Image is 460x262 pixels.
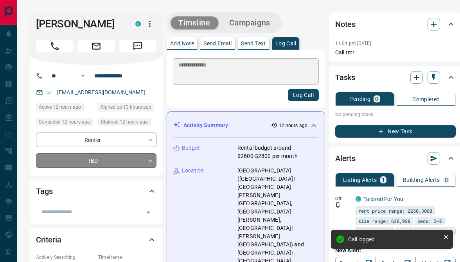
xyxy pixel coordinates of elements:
[36,182,156,201] div: Tags
[203,41,232,46] p: Send Email
[335,152,356,165] h2: Alerts
[135,21,141,27] div: condos.ca
[98,254,156,261] p: Timeframe:
[57,89,146,95] a: [EMAIL_ADDRESS][DOMAIN_NAME]
[98,103,156,114] div: Mon Oct 13 2025
[36,18,124,30] h1: [PERSON_NAME]
[412,97,440,102] p: Completed
[348,236,440,242] div: Call logged
[182,167,204,175] p: Location
[171,16,218,29] button: Timeline
[143,207,154,218] button: Open
[36,133,156,147] div: Renter
[183,121,228,129] p: Activity Summary
[335,18,356,31] h2: Notes
[445,177,448,183] p: 0
[36,230,156,249] div: Criteria
[403,177,440,183] p: Building Alerts
[173,118,318,133] div: Activity Summary12 hours ago
[335,68,456,87] div: Tasks
[36,118,94,129] div: Mon Oct 13 2025
[221,16,278,29] button: Campaigns
[46,90,52,95] svg: Email Verified
[275,41,296,46] p: Log Call
[36,254,94,261] p: Actively Searching:
[77,40,115,52] span: Email
[182,144,200,152] p: Budget
[36,103,94,114] div: Mon Oct 13 2025
[335,195,351,202] p: Off
[398,227,453,235] span: parking spots min: 1
[356,196,361,202] div: condos.ca
[358,207,432,215] span: rent price range: 2250,3080
[335,202,341,208] svg: Push Notification Only
[241,41,266,46] p: Send Text
[101,103,151,111] span: Signed up 13 hours ago
[335,149,456,168] div: Alerts
[358,227,391,235] span: bathrooms: 2
[78,71,88,81] button: Open
[98,118,156,129] div: Mon Oct 13 2025
[101,118,148,126] span: Claimed 12 hours ago
[349,96,370,102] p: Pending
[170,41,194,46] p: Add Note
[335,71,355,84] h2: Tasks
[335,109,456,120] p: No pending tasks
[363,196,403,202] a: Tailored For You
[39,103,81,111] span: Active 12 hours ago
[335,48,456,57] p: Call tmr
[417,217,442,225] span: beds: 2-2
[119,40,156,52] span: Message
[382,177,385,183] p: 1
[288,89,319,101] button: Log Call
[279,122,307,129] p: 12 hours ago
[36,233,61,246] h2: Criteria
[358,217,410,225] span: size range: 630,988
[335,41,371,46] p: 11:04 pm [DATE]
[237,144,318,160] p: Rental budget around $2600-$2800 per month
[39,118,90,126] span: Contacted 12 hours ago
[343,177,377,183] p: Listing Alerts
[335,125,456,138] button: New Task
[36,40,74,52] span: Call
[375,96,378,102] p: 0
[36,185,52,197] h2: Tags
[36,153,156,168] div: TBD
[335,15,456,34] div: Notes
